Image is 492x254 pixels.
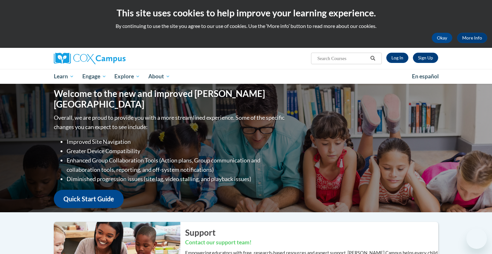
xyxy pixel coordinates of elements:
div: Main menu [44,69,448,84]
a: Quick Start Guide [54,190,124,208]
p: By continuing to use the site you agree to our use of cookies. Use the ‘More info’ button to read... [5,22,487,30]
li: Greater Device Compatibility [67,146,286,156]
a: Engage [78,69,111,84]
span: En español [412,73,439,80]
button: Okay [432,33,452,43]
span: About [148,73,170,80]
span: Explore [114,73,140,80]
a: Learn [50,69,78,84]
h1: Welcome to the new and improved [PERSON_NAME][GEOGRAPHIC_DATA] [54,88,286,110]
button: Search [368,55,378,62]
a: Cox Campus [54,53,176,64]
span: Learn [54,73,74,80]
li: Diminished progression issues (site lag, video stalling, and playback issues) [67,174,286,184]
iframe: Button to launch messaging window [466,228,487,249]
a: Log In [386,53,408,63]
a: More Info [457,33,487,43]
h2: This site uses cookies to help improve your learning experience. [5,6,487,19]
h3: Contact our support team! [185,239,438,247]
img: Cox Campus [54,53,126,64]
li: Enhanced Group Collaboration Tools (Action plans, Group communication and collaboration tools, re... [67,156,286,174]
input: Search Courses [317,55,368,62]
p: Overall, we are proud to provide you with a more streamlined experience. Some of the specific cha... [54,113,286,132]
a: Register [413,53,438,63]
a: About [144,69,174,84]
li: Improved Site Navigation [67,137,286,146]
h2: Support [185,227,438,238]
a: Explore [110,69,144,84]
span: Engage [82,73,106,80]
a: En español [408,70,443,83]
